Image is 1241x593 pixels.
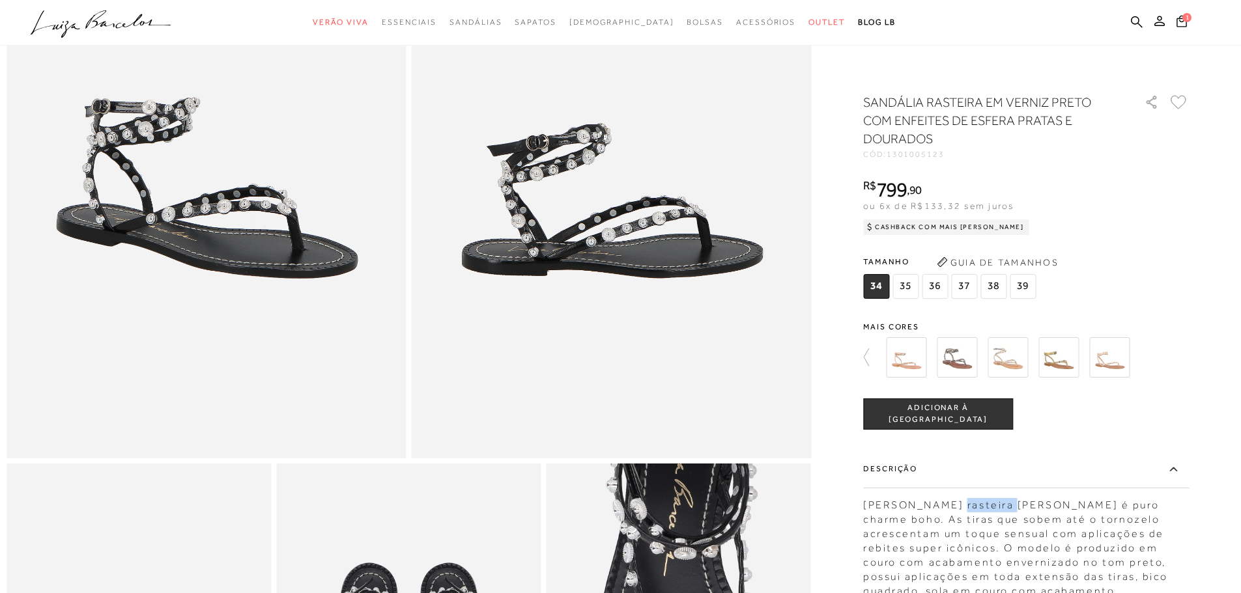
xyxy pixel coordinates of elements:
[1173,14,1191,32] button: 1
[932,252,1063,273] button: Guia de Tamanhos
[863,274,889,299] span: 34
[808,10,845,34] a: categoryNavScreenReaderText
[863,398,1013,430] button: ADICIONAR À [GEOGRAPHIC_DATA]
[951,274,977,299] span: 37
[863,219,1029,235] div: Cashback com Mais [PERSON_NAME]
[876,178,907,201] span: 799
[909,183,922,197] span: 90
[515,10,556,34] a: categoryNavScreenReaderText
[569,18,674,27] span: [DEMOGRAPHIC_DATA]
[988,337,1028,378] img: SANDÁLIA RASTEIRA GLADIADORA ENFEITE ESFERA CHUMBO
[887,150,945,159] span: 1301005123
[569,10,674,34] a: noSubCategoriesText
[382,18,436,27] span: Essenciais
[922,274,948,299] span: 36
[1182,13,1191,22] span: 1
[736,10,795,34] a: categoryNavScreenReaderText
[1089,337,1130,378] img: SANDÁLIA RASTEIRA GLADIADORA ENFEITE ESFERA EM COURO OFF WHITE
[687,18,723,27] span: Bolsas
[864,402,1012,425] span: ADICIONAR À [GEOGRAPHIC_DATA]
[863,323,1189,331] span: Mais cores
[687,10,723,34] a: categoryNavScreenReaderText
[863,252,1039,271] span: Tamanho
[1038,337,1079,378] img: SANDÁLIA RASTEIRA GLADIADORA ENFEITE ESFERA DOURADO
[449,10,502,34] a: categoryNavScreenReaderText
[313,18,369,27] span: Verão Viva
[980,274,1006,299] span: 38
[886,337,926,378] img: SANDÁLIA RASTEIRA GLADIADORA ENFEITE ESFERA CARAMELO
[937,337,977,378] img: Sandália rasteira gladiadora enfeite esfera chumbo
[858,18,896,27] span: BLOG LB
[1010,274,1036,299] span: 39
[907,184,922,196] i: ,
[863,180,876,191] i: R$
[382,10,436,34] a: categoryNavScreenReaderText
[858,10,896,34] a: BLOG LB
[863,200,1014,211] span: ou 6x de R$133,32 sem juros
[863,150,1124,158] div: CÓD:
[736,18,795,27] span: Acessórios
[808,18,845,27] span: Outlet
[313,10,369,34] a: categoryNavScreenReaderText
[515,18,556,27] span: Sapatos
[892,274,919,299] span: 35
[863,450,1189,488] label: Descrição
[449,18,502,27] span: Sandálias
[863,93,1107,148] h1: SANDÁLIA RASTEIRA EM VERNIZ PRETO COM ENFEITES DE ESFERA PRATAS E DOURADOS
